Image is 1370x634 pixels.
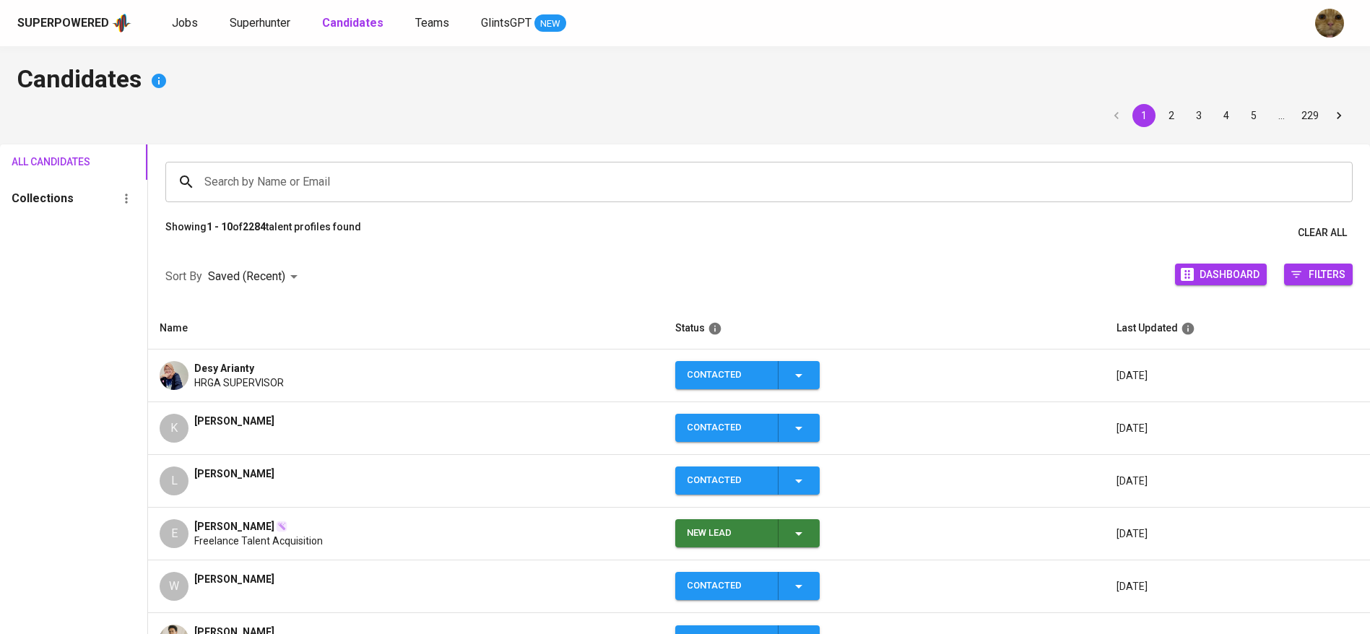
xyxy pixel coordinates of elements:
[664,308,1105,349] th: Status
[415,16,449,30] span: Teams
[675,361,820,389] button: Contacted
[1309,264,1345,284] span: Filters
[1298,224,1347,242] span: Clear All
[194,519,274,534] span: [PERSON_NAME]
[172,16,198,30] span: Jobs
[17,64,1353,98] h4: Candidates
[1315,9,1344,38] img: ec6c0910-f960-4a00-a8f8-c5744e41279e.jpg
[230,14,293,32] a: Superhunter
[112,12,131,34] img: app logo
[1200,264,1260,284] span: Dashboard
[165,268,202,285] p: Sort By
[415,14,452,32] a: Teams
[1187,104,1210,127] button: Go to page 3
[17,15,109,32] div: Superpowered
[534,17,566,31] span: NEW
[1117,474,1358,488] p: [DATE]
[1215,104,1238,127] button: Go to page 4
[675,466,820,495] button: Contacted
[1105,308,1370,349] th: Last Updated
[1292,220,1353,246] button: Clear All
[17,12,131,34] a: Superpoweredapp logo
[1117,421,1358,435] p: [DATE]
[481,16,532,30] span: GlintsGPT
[687,466,766,495] div: Contacted
[194,466,274,481] span: [PERSON_NAME]
[1175,264,1267,285] button: Dashboard
[160,519,188,548] div: E
[675,519,820,547] button: New Lead
[687,572,766,600] div: Contacted
[1270,108,1293,123] div: …
[675,572,820,600] button: Contacted
[194,572,274,586] span: [PERSON_NAME]
[208,268,285,285] p: Saved (Recent)
[160,466,188,495] div: L
[243,221,266,233] b: 2284
[687,361,766,389] div: Contacted
[194,414,274,428] span: [PERSON_NAME]
[160,572,188,601] div: W
[1117,526,1358,541] p: [DATE]
[208,264,303,290] div: Saved (Recent)
[322,16,383,30] b: Candidates
[675,414,820,442] button: Contacted
[172,14,201,32] a: Jobs
[12,153,72,171] span: All Candidates
[1284,264,1353,285] button: Filters
[165,220,361,246] p: Showing of talent profiles found
[12,188,74,209] h6: Collections
[481,14,566,32] a: GlintsGPT NEW
[230,16,290,30] span: Superhunter
[160,414,188,443] div: K
[148,308,663,349] th: Name
[1297,104,1323,127] button: Go to page 229
[1160,104,1183,127] button: Go to page 2
[194,361,254,375] span: Desy Arianty
[687,519,766,547] div: New Lead
[1242,104,1265,127] button: Go to page 5
[1132,104,1156,127] button: page 1
[1327,104,1351,127] button: Go to next page
[276,521,287,532] img: magic_wand.svg
[1117,579,1358,594] p: [DATE]
[687,414,766,442] div: Contacted
[322,14,386,32] a: Candidates
[194,375,284,390] span: HRGA SUPERVISOR
[160,361,188,390] img: 18f77d22910a7fe9cc1d627eea0ba2bb.jpg
[194,534,323,548] span: Freelance Talent Acquisition
[1117,368,1358,383] p: [DATE]
[207,221,233,233] b: 1 - 10
[1103,104,1353,127] nav: pagination navigation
